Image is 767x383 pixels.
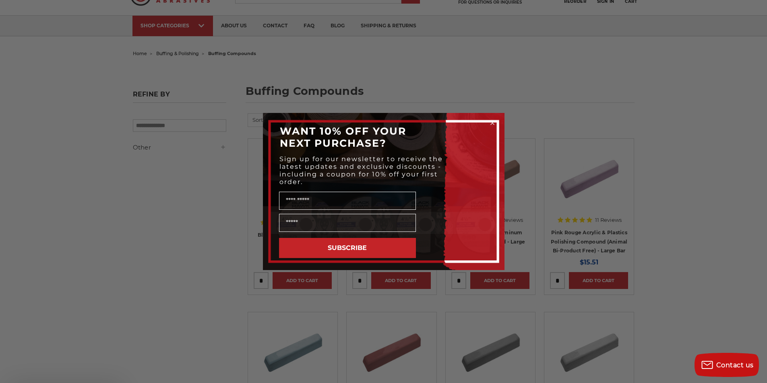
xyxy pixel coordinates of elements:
[488,119,496,127] button: Close dialog
[716,361,754,369] span: Contact us
[695,353,759,377] button: Contact us
[280,125,406,149] span: WANT 10% OFF YOUR NEXT PURCHASE?
[279,155,443,186] span: Sign up for our newsletter to receive the latest updates and exclusive discounts - including a co...
[279,238,416,258] button: SUBSCRIBE
[279,214,416,232] input: Email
